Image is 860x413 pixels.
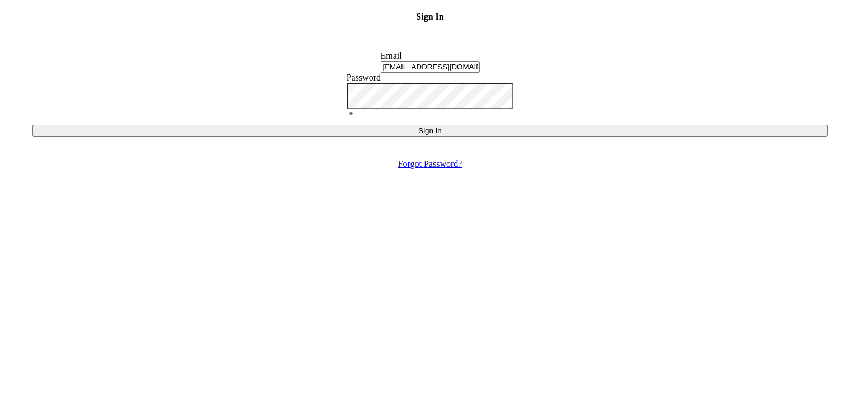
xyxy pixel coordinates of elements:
[37,126,823,135] div: Sign In
[347,73,381,82] label: Password
[381,51,402,60] label: Email
[398,159,462,168] a: Forgot Password?
[4,12,856,39] h4: Sign In
[32,125,828,137] button: Sign In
